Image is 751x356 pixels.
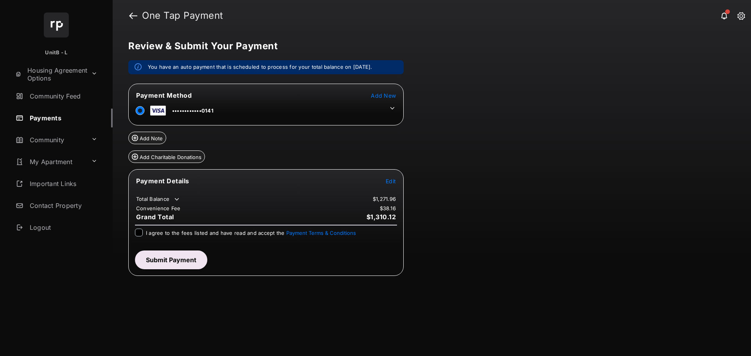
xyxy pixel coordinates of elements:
a: My Apartment [13,152,88,171]
button: Submit Payment [135,250,207,269]
a: Important Links [13,174,101,193]
img: svg+xml;base64,PHN2ZyB4bWxucz0iaHR0cDovL3d3dy53My5vcmcvMjAwMC9zdmciIHdpZHRoPSI2NCIgaGVpZ2h0PSI2NC... [44,13,69,38]
span: Edit [386,178,396,184]
span: I agree to the fees listed and have read and accept the [146,230,356,236]
td: Total Balance [136,195,181,203]
a: Housing Agreement Options [13,65,88,84]
td: $38.16 [379,205,397,212]
span: $1,310.12 [367,213,396,221]
a: Community [13,131,88,149]
p: UnitB - L [45,49,67,57]
td: $1,271.96 [372,195,396,202]
a: Community Feed [13,87,113,106]
a: Logout [13,218,113,237]
button: I agree to the fees listed and have read and accept the [286,230,356,236]
span: Payment Details [136,177,189,185]
td: Convenience Fee [136,205,181,212]
strong: One Tap Payment [142,11,223,20]
button: Add Charitable Donations [128,150,205,163]
span: Payment Method [136,91,192,99]
span: Grand Total [136,213,174,221]
button: Add New [371,91,396,99]
h5: Review & Submit Your Payment [128,41,729,51]
span: ••••••••••••0141 [172,107,214,114]
button: Edit [386,177,396,185]
a: Payments [13,109,113,127]
em: You have an auto payment that is scheduled to process for your total balance on [DATE]. [148,63,372,71]
a: Contact Property [13,196,113,215]
button: Add Note [128,132,166,144]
